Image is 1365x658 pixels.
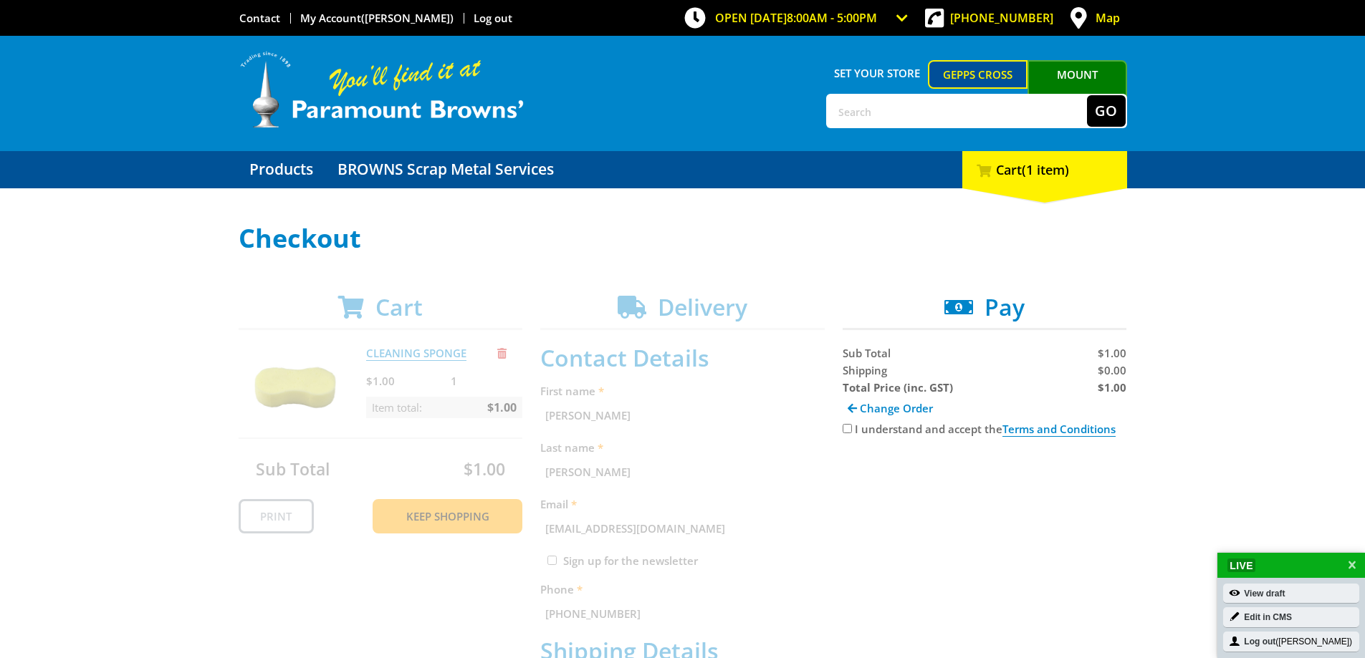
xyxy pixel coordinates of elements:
span: $1.00 [1098,346,1126,360]
a: Go to the Contact page [239,11,280,25]
a: Edit in CMS [1223,607,1359,628]
span: OPEN [DATE] [715,10,877,26]
div: Cart [962,151,1127,188]
span: (1 item) [1022,161,1069,178]
a: Log out([PERSON_NAME]) [1223,632,1359,652]
h1: Checkout [239,224,1127,253]
span: Pay [985,291,1025,322]
a: Gepps Cross [928,60,1028,89]
img: Paramount Browns' [239,50,525,130]
button: Go [1087,95,1126,127]
span: Set your store [826,60,929,86]
a: Log out [474,11,512,25]
a: Go to the Products page [239,151,324,188]
input: Search [828,95,1087,127]
input: Please accept the terms and conditions. [843,424,852,433]
span: $0.00 [1098,363,1126,377]
span: Shipping [843,363,887,377]
a: Terms and Conditions [1002,422,1116,437]
a: Go to the BROWNS Scrap Metal Services page [327,151,565,188]
button: Tool menu [1217,553,1365,578]
span: ([PERSON_NAME]) [361,11,454,25]
section: Better navigator - Live page [1217,553,1365,658]
strong: Total Price (inc. GST) [843,380,953,395]
a: Change Order [843,396,938,420]
span: Change Order [860,401,933,415]
label: I understand and accept the [855,422,1116,436]
strong: $1.00 [1098,380,1126,395]
span: ([PERSON_NAME]) [1275,637,1352,647]
span: Live [1227,558,1255,572]
a: Mount [PERSON_NAME] [1028,60,1127,115]
span: Sub Total [843,346,891,360]
span: 8:00am - 5:00pm [787,10,877,26]
a: Go to the My Account page [300,11,454,25]
a: View draft [1223,584,1359,604]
